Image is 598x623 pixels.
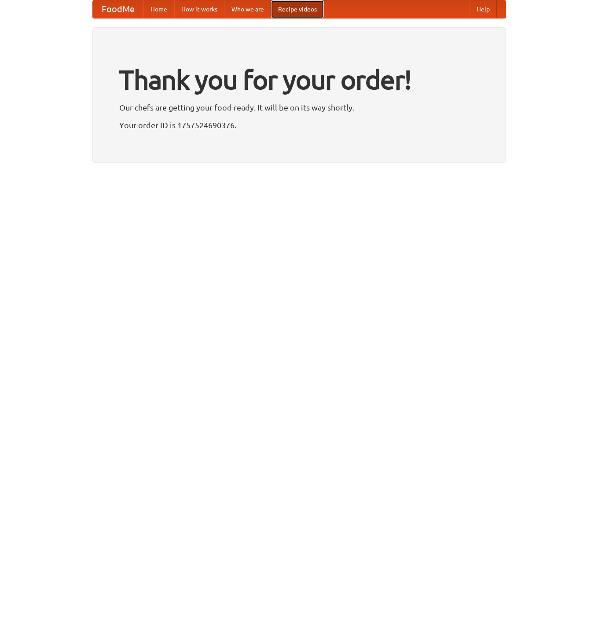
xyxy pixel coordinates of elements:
[119,101,479,114] p: Our chefs are getting your food ready. It will be on its way shortly.
[224,0,271,18] a: Who we are
[470,0,497,18] a: Help
[93,0,143,18] a: FoodMe
[271,0,324,18] a: Recipe videos
[174,0,224,18] a: How it works
[119,59,479,101] h1: Thank you for your order!
[143,0,174,18] a: Home
[119,118,479,132] p: Your order ID is 1757524690376.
